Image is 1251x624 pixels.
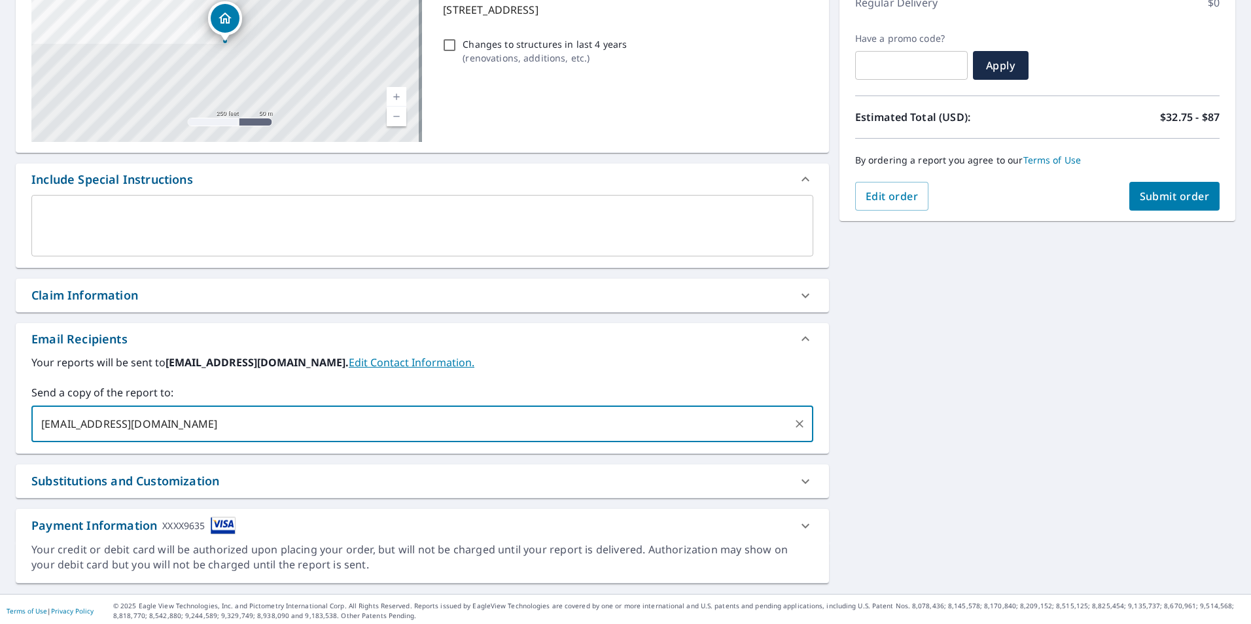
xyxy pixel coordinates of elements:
label: Send a copy of the report to: [31,385,813,400]
button: Edit order [855,182,929,211]
a: Privacy Policy [51,606,94,615]
div: Your credit or debit card will be authorized upon placing your order, but will not be charged unt... [31,542,813,572]
div: Substitutions and Customization [31,472,219,490]
p: ( renovations, additions, etc. ) [463,51,627,65]
span: Submit order [1140,189,1210,203]
p: $32.75 - $87 [1160,109,1220,125]
div: Payment Information [31,517,236,534]
button: Clear [790,415,809,433]
div: Payment InformationXXXX9635cardImage [16,509,829,542]
a: Current Level 17, Zoom Out [387,107,406,126]
span: Apply [983,58,1018,73]
div: Substitutions and Customization [16,464,829,498]
button: Apply [973,51,1029,80]
div: Email Recipients [31,330,128,348]
img: cardImage [211,517,236,534]
p: | [7,607,94,615]
button: Submit order [1129,182,1220,211]
p: Changes to structures in last 4 years [463,37,627,51]
a: EditContactInfo [349,355,474,370]
div: XXXX9635 [162,517,205,534]
div: Email Recipients [16,323,829,355]
a: Current Level 17, Zoom In [387,87,406,107]
div: Dropped pin, building 1, Residential property, 2228 Lookout Ln Denton, TX 76207 [208,1,242,42]
div: Claim Information [16,279,829,312]
b: [EMAIL_ADDRESS][DOMAIN_NAME]. [166,355,349,370]
a: Terms of Use [1023,154,1082,166]
p: [STREET_ADDRESS] [443,2,807,18]
div: Claim Information [31,286,138,304]
p: By ordering a report you agree to our [855,154,1220,166]
a: Terms of Use [7,606,47,615]
span: Edit order [866,189,919,203]
label: Have a promo code? [855,33,968,44]
div: Include Special Instructions [16,164,829,195]
p: © 2025 Eagle View Technologies, Inc. and Pictometry International Corp. All Rights Reserved. Repo... [113,601,1244,621]
p: Estimated Total (USD): [855,109,1038,125]
label: Your reports will be sent to [31,355,813,370]
div: Include Special Instructions [31,171,193,188]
